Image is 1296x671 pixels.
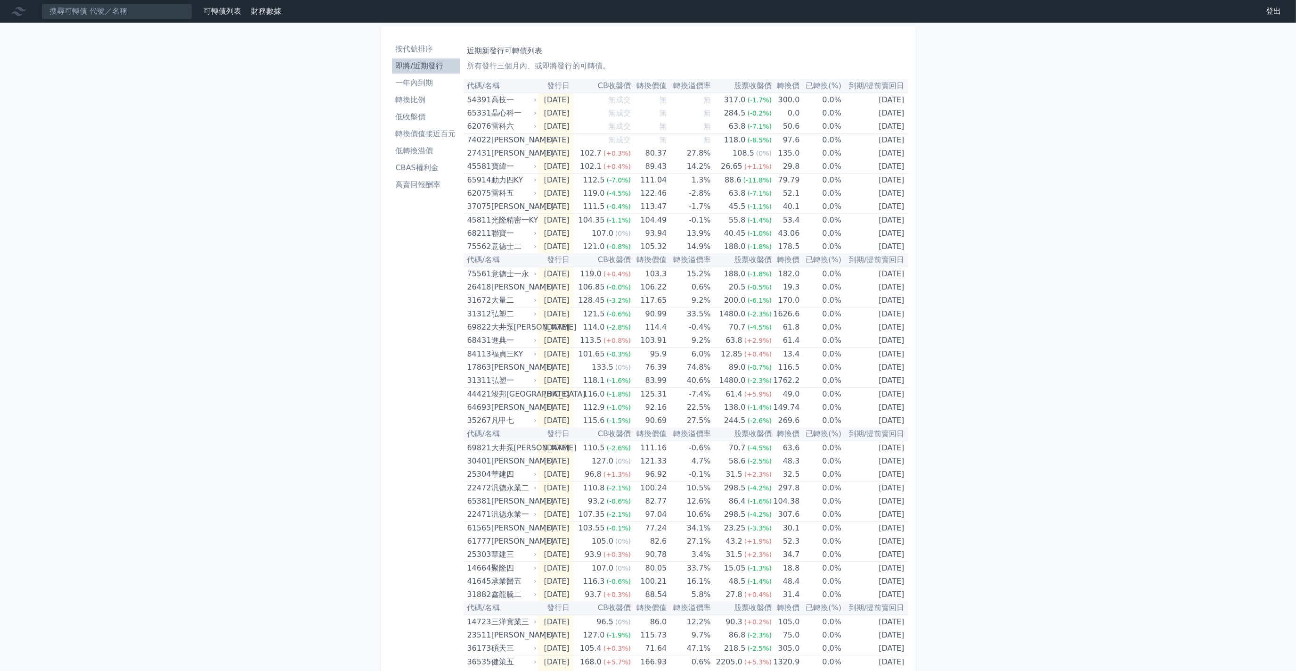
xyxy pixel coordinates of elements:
div: 晶心科一 [491,107,535,120]
td: 0.0% [799,187,841,200]
td: [DATE] [841,160,908,174]
span: (+0.3%) [603,149,631,157]
div: 70.7 [727,321,748,334]
td: 122.46 [631,187,667,200]
div: 102.1 [578,160,603,173]
td: 61.4 [772,334,799,348]
span: (-1.8%) [748,243,772,250]
td: 0.0% [799,214,841,227]
div: 68211 [467,227,489,240]
div: 31311 [467,374,489,387]
span: (-0.5%) [748,283,772,291]
span: (-6.1%) [748,297,772,304]
div: 118.1 [581,374,607,387]
td: [DATE] [841,174,908,187]
td: 0.0% [799,200,841,214]
span: 無成交 [608,122,631,131]
td: 29.8 [772,160,799,174]
td: [DATE] [538,214,573,227]
td: 0.0% [799,321,841,334]
div: 26418 [467,281,489,294]
div: 69822 [467,321,489,334]
td: 50.6 [772,120,799,133]
span: 無成交 [608,95,631,104]
td: 0.0% [799,374,841,388]
div: 動力四KY [491,174,535,187]
span: (-2.3%) [748,377,772,384]
p: 所有發行三個月內、或即將發行的可轉債。 [467,60,905,72]
div: 119.0 [578,267,603,281]
span: (-7.0%) [607,176,631,184]
div: 200.0 [722,294,748,307]
div: 福貞三KY [491,348,535,361]
td: 61.8 [772,321,799,334]
td: -2.8% [667,187,710,200]
div: 63.8 [727,187,748,200]
td: [DATE] [538,200,573,214]
div: 27431 [467,147,489,160]
span: 無 [703,135,711,144]
td: 74.8% [667,361,710,374]
div: 弘塑二 [491,307,535,321]
a: 一年內到期 [392,75,460,91]
div: 31312 [467,307,489,321]
td: [DATE] [841,120,908,133]
span: (-8.5%) [748,136,772,144]
td: 0.0% [799,174,841,187]
th: 到期/提前賣回日 [841,253,908,267]
span: (-2.8%) [607,323,631,331]
td: 111.04 [631,174,667,187]
div: 54391 [467,93,489,107]
div: 40.45 [722,227,748,240]
td: 79.79 [772,174,799,187]
th: CB收盤價 [573,253,631,267]
td: [DATE] [841,214,908,227]
div: 45.5 [727,200,748,213]
li: 即將/近期發行 [392,60,460,72]
td: [DATE] [538,147,573,160]
div: 大井泵[PERSON_NAME] [491,321,535,334]
div: 弘塑一 [491,374,535,387]
div: 進典一 [491,334,535,347]
td: 80.37 [631,147,667,160]
span: (+0.4%) [603,270,631,278]
div: 45811 [467,214,489,227]
td: [DATE] [538,133,573,147]
th: 轉換價 [772,79,799,93]
td: 103.3 [631,267,667,281]
td: 53.4 [772,214,799,227]
td: 0.0% [799,307,841,321]
td: 90.99 [631,307,667,321]
div: 121.0 [581,240,607,253]
div: 高技一 [491,93,535,107]
td: 15.2% [667,267,710,281]
div: 63.8 [724,334,744,347]
h1: 近期新發行可轉債列表 [467,45,905,57]
span: (+0.4%) [603,163,631,170]
th: 發行日 [538,79,573,93]
td: 125.31 [631,388,667,401]
div: 188.0 [722,240,748,253]
td: 0.0% [799,240,841,253]
div: 62075 [467,187,489,200]
div: 意德士一永 [491,267,535,281]
span: (-11.8%) [743,176,772,184]
div: 大量二 [491,294,535,307]
div: 113.5 [578,334,603,347]
div: 89.0 [727,361,748,374]
td: [DATE] [841,107,908,120]
a: 高賣回報酬率 [392,177,460,192]
td: [DATE] [538,348,573,361]
td: [DATE] [841,93,908,107]
li: 按代號排序 [392,43,460,55]
a: 可轉債列表 [204,7,241,16]
div: 1480.0 [717,374,748,387]
div: 128.45 [577,294,607,307]
th: 轉換價值 [631,79,667,93]
td: 178.5 [772,240,799,253]
li: 高賣回報酬率 [392,179,460,191]
div: 寶緯一 [491,160,535,173]
span: 無成交 [608,135,631,144]
td: 40.6% [667,374,710,388]
div: [PERSON_NAME] [491,361,535,374]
